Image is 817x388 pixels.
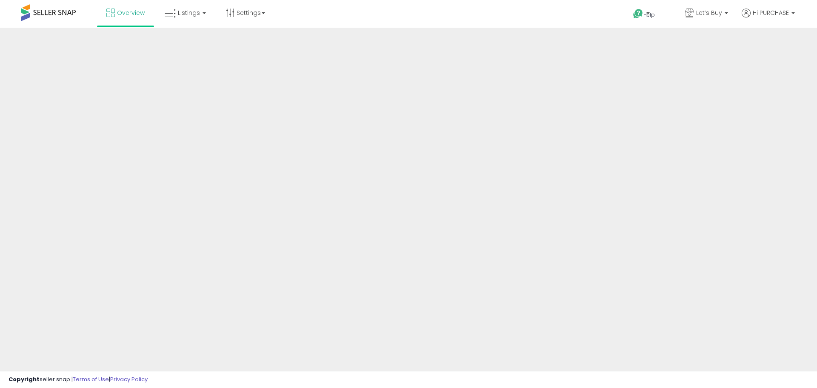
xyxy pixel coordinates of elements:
[73,375,109,383] a: Terms of Use
[626,2,671,28] a: Help
[643,11,655,18] span: Help
[753,9,789,17] span: Hi PURCHASE
[633,9,643,19] i: Get Help
[9,375,40,383] strong: Copyright
[117,9,145,17] span: Overview
[178,9,200,17] span: Listings
[110,375,148,383] a: Privacy Policy
[742,9,795,28] a: Hi PURCHASE
[696,9,722,17] span: Let’s Buy
[9,376,148,384] div: seller snap | |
